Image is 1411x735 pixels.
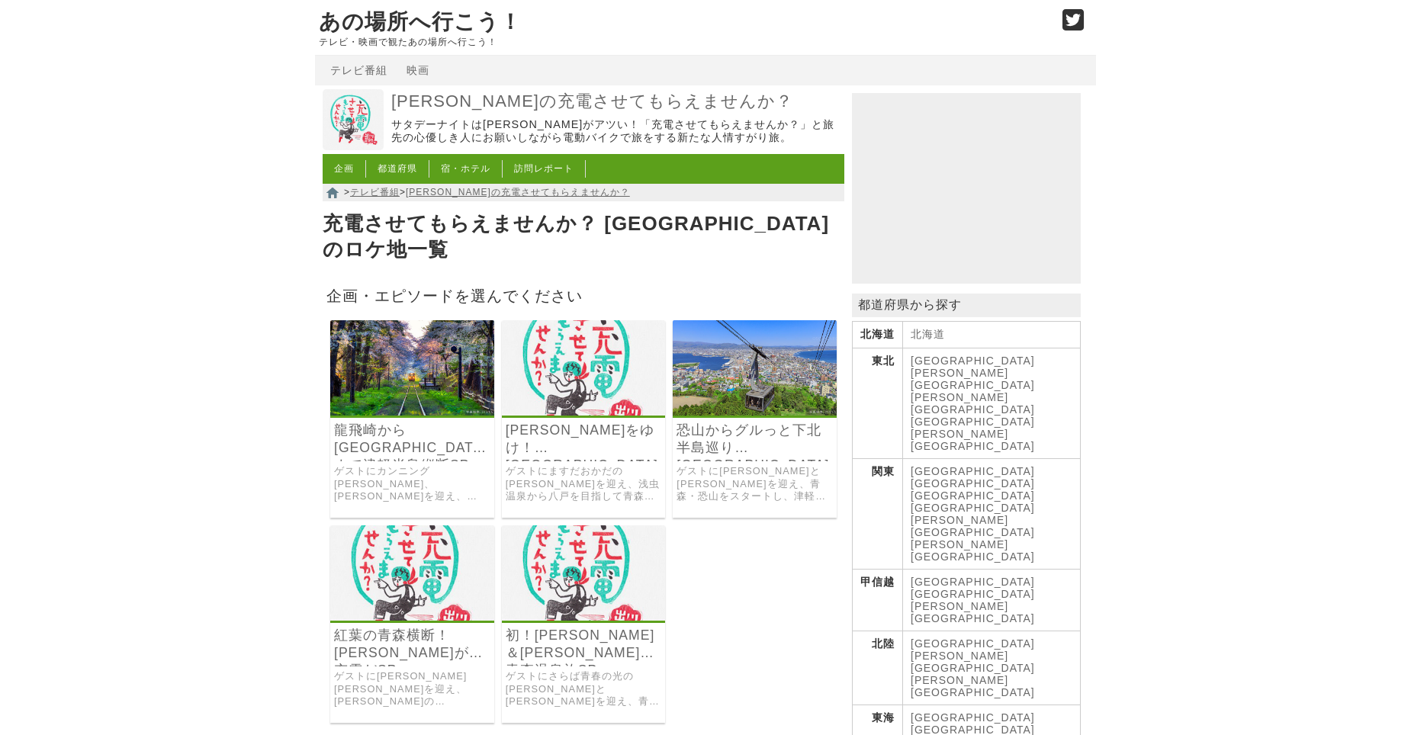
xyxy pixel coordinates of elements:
a: [PERSON_NAME] [911,538,1008,550]
nav: > > [323,184,844,201]
a: [PERSON_NAME][GEOGRAPHIC_DATA] [911,367,1035,391]
th: 関東 [853,459,903,570]
h2: 企画・エピソードを選んでください [323,282,844,309]
img: 出川哲朗の充電させてもらえませんか？ [323,89,384,150]
a: ゲストにカンニング[PERSON_NAME]、[PERSON_NAME]を迎え、[GEOGRAPHIC_DATA]の[GEOGRAPHIC_DATA]から[GEOGRAPHIC_DATA]まで[... [334,465,490,503]
a: 訪問レポート [514,163,574,174]
a: 都道府県 [378,163,417,174]
a: 出川哲朗の充電させてもらえませんか？ [323,140,384,152]
a: [PERSON_NAME][GEOGRAPHIC_DATA] [911,391,1035,416]
img: 出川哲朗の充電させてもらえませんか？ “龍飛崎”から“八甲田山”まで津軽半島縦断175キロ！ですが“旬”を逃して竹山もあさこもプンプンでヤバいよヤバいよSP [330,320,494,416]
a: テレビ番組 [350,187,400,197]
a: [GEOGRAPHIC_DATA] [911,588,1035,600]
a: [GEOGRAPHIC_DATA] [911,465,1035,477]
a: テレビ番組 [330,64,387,76]
a: 出川哲朗の充電させてもらえませんか？ “龍飛崎”から“八甲田山”まで津軽半島縦断175キロ！ですが“旬”を逃して竹山もあさこもプンプンでヤバいよヤバいよSP [330,405,494,418]
a: [PERSON_NAME][GEOGRAPHIC_DATA] [911,650,1035,674]
a: 龍飛崎から[GEOGRAPHIC_DATA]まで津軽半島縦断SP [334,422,490,457]
a: [GEOGRAPHIC_DATA] [911,416,1035,428]
a: ゲストにさらば青春の光の[PERSON_NAME]と[PERSON_NAME]を迎え、青荷温泉から黄金崎”不老ふ死温泉”を目指した青森温泉の旅。 [506,670,662,708]
a: あの場所へ行こう！ [319,10,522,34]
a: [PERSON_NAME]をゆけ！[GEOGRAPHIC_DATA]から[GEOGRAPHIC_DATA]眺め[GEOGRAPHIC_DATA] [506,422,662,457]
a: 出川哲朗の充電させてもらえませんか？ 行くぞ！青森温泉街道110キロ！”ランプの宿”青荷温泉から日本海へ！ゴールは黄金崎”不老ふ死温泉”ですがさらば森田＆具志堅が大暴走！ヤバいよヤバいよSP [502,610,666,623]
p: 都道府県から探す [852,294,1081,317]
a: [GEOGRAPHIC_DATA] [911,550,1035,563]
a: [PERSON_NAME][GEOGRAPHIC_DATA] [911,514,1035,538]
a: [PERSON_NAME]の充電させてもらえませんか？ [406,187,630,197]
p: サタデーナイトは[PERSON_NAME]がアツい！「充電させてもらえませんか？」と旅先の心優しき人にお願いしながら電動バイクで旅をする新たな人情すがり旅。 [391,118,840,145]
a: 映画 [407,64,429,76]
a: [GEOGRAPHIC_DATA] [911,477,1035,489]
th: 甲信越 [853,570,903,631]
img: 出川哲朗の充電させてもらえませんか？ 行くぞ津軽海峡！青森“恐山”からグルッと下北半島巡り北海道“函館山”120キロ！ですがゲゲっ50℃！？温泉が激アツすぎてヤバいよヤバいよSP [673,320,837,416]
img: 出川哲朗の充電させてもらえませんか？ 紅葉の青森横断！十和田湖から奥入瀬渓流を抜けて絶景海岸へ！ですがシーズンでホテルが満室⁉陣内友則＆鈴木亜美が大ピンチでヤバいよヤバいよSP [330,525,494,621]
p: テレビ・映画で観たあの場所へ行こう！ [319,37,1046,47]
a: 紅葉の青森横断！[PERSON_NAME]が初充電だSP [334,627,490,662]
th: 北陸 [853,631,903,705]
a: 出川哲朗の充電させてもらえませんか？ 行くぞ津軽海峡！青森“恐山”からグルッと下北半島巡り北海道“函館山”120キロ！ですがゲゲっ50℃！？温泉が激アツすぎてヤバいよヤバいよSP [673,405,837,418]
th: 東北 [853,348,903,459]
h1: 充電させてもらえませんか？ [GEOGRAPHIC_DATA]のロケ地一覧 [323,207,844,267]
a: [PERSON_NAME][GEOGRAPHIC_DATA] [911,600,1035,624]
a: ゲストにますだおかだの[PERSON_NAME]を迎え、浅虫温泉から八戸を目指して青森を縦断した旅。 [506,465,662,503]
a: [PERSON_NAME][GEOGRAPHIC_DATA] [911,428,1035,452]
a: 企画 [334,163,354,174]
a: [GEOGRAPHIC_DATA] [911,502,1035,514]
a: [GEOGRAPHIC_DATA] [911,637,1035,650]
img: 出川哲朗の充電させてもらえませんか？ 行くぞ！青森温泉街道110キロ！”ランプの宿”青荷温泉から日本海へ！ゴールは黄金崎”不老ふ死温泉”ですがさらば森田＆具志堅が大暴走！ヤバいよヤバいよSP [502,525,666,621]
a: 北海道 [911,328,945,340]
th: 北海道 [853,322,903,348]
a: 出川哲朗の充電させてもらえませんか？ 紅葉の青森横断！十和田湖から奥入瀬渓流を抜けて絶景海岸へ！ですがシーズンでホテルが満室⁉陣内友則＆鈴木亜美が大ピンチでヤバいよヤバいよSP [330,610,494,623]
a: [GEOGRAPHIC_DATA] [911,576,1035,588]
a: 恐山からグルっと下北半島巡り[GEOGRAPHIC_DATA] [677,422,833,457]
a: [GEOGRAPHIC_DATA] [911,711,1035,724]
a: 出川哲朗の充電させてもらえませんか？ 行くぞ絶景の青森！浅虫温泉から”八甲田山”ながめ八戸までドドーんと縦断130キロ！ですがますおか岡田が熱湯温泉でひゃ～ワォッでヤバいよヤバいよSP [502,405,666,418]
a: [GEOGRAPHIC_DATA] [911,355,1035,367]
a: 初！[PERSON_NAME]＆[PERSON_NAME]～青森温泉旅SP [506,627,662,662]
a: [PERSON_NAME]の充電させてもらえませんか？ [391,91,840,113]
a: Twitter (@go_thesights) [1062,18,1085,31]
a: [PERSON_NAME][GEOGRAPHIC_DATA] [911,674,1035,698]
iframe: Advertisement [852,93,1081,284]
a: [GEOGRAPHIC_DATA] [911,489,1035,502]
img: 出川哲朗の充電させてもらえませんか？ 行くぞ絶景の青森！浅虫温泉から”八甲田山”ながめ八戸までドドーんと縦断130キロ！ですがますおか岡田が熱湯温泉でひゃ～ワォッでヤバいよヤバいよSP [502,320,666,416]
a: ゲストに[PERSON_NAME][PERSON_NAME]を迎え、[PERSON_NAME]の[GEOGRAPHIC_DATA]から奥入瀬渓流を通って、絶景の小舟渡海岸を目指した旅。 [334,670,490,708]
a: ゲストに[PERSON_NAME]と[PERSON_NAME]を迎え、青森・恐山をスタートし、津軽海峡を渡ってゴールの函館山を目指す旅。 [677,465,833,503]
a: 宿・ホテル [441,163,490,174]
